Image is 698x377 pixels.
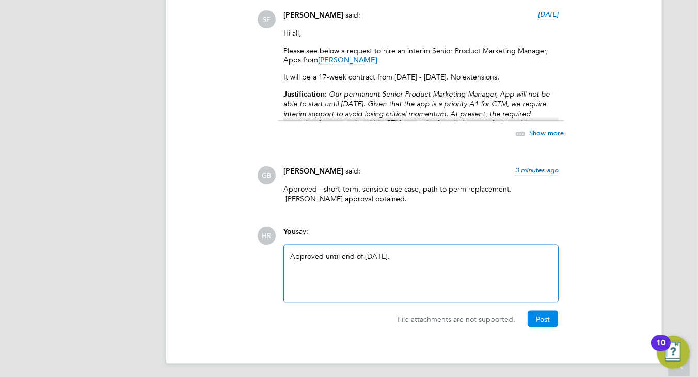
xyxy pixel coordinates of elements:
p: Please see below a request to hire an interim Senior Product Marketing Manager, Apps from [283,46,559,65]
span: SF [258,10,276,28]
span: said: [345,166,360,176]
p: Hi all, [283,28,559,38]
div: 10 [656,343,665,356]
span: said: [345,10,360,20]
p: It will be a 17-week contract from [DATE] - [DATE]. No extensions. [283,72,559,82]
span: Show more [529,129,564,138]
em: Our permanent Senior Product Marketing Manager, App will not be able to start until [DATE]. Given... [283,89,553,165]
span: [DATE] [538,10,559,19]
span: GB [258,166,276,184]
button: Post [528,311,558,327]
span: You [283,227,296,236]
p: Approved - short-term, sensible use case, path to perm replacement. [PERSON_NAME] approval obtained. [283,184,559,203]
span: 3 minutes ago [515,166,559,175]
div: say: [283,227,559,245]
strong: Justification: [283,90,327,99]
span: HR [258,227,276,245]
span: [PERSON_NAME] [318,55,377,65]
span: [PERSON_NAME] [283,167,343,176]
span: File attachments are not supported. [398,315,515,324]
span: [PERSON_NAME] [283,11,343,20]
div: Approved until end of [DATE]. [290,252,552,296]
button: Open Resource Center, 10 new notifications [657,336,690,369]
